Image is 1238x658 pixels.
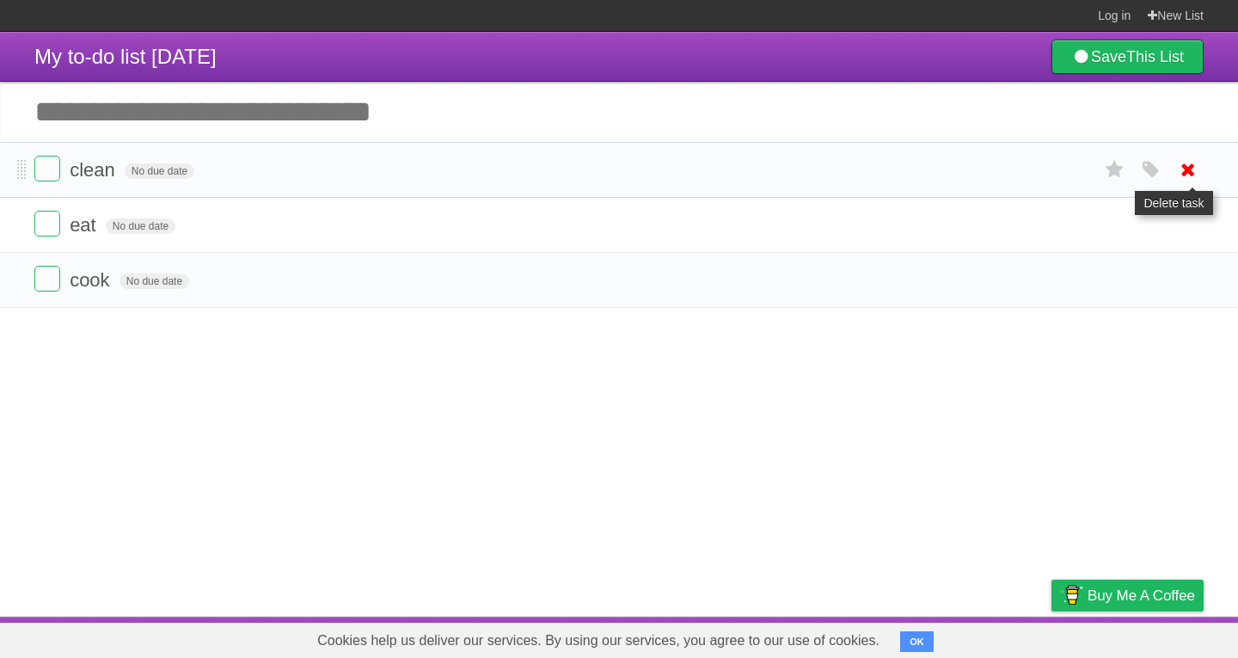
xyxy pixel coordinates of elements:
[1099,156,1131,184] label: Star task
[879,621,949,654] a: Developers
[1029,621,1074,654] a: Privacy
[34,266,60,292] label: Done
[900,631,934,652] button: OK
[1126,48,1184,65] b: This List
[70,159,120,181] span: clean
[106,218,175,234] span: No due date
[300,624,897,658] span: Cookies help us deliver our services. By using our services, you agree to our use of cookies.
[1095,621,1204,654] a: Suggest a feature
[971,621,1008,654] a: Terms
[70,269,113,291] span: cook
[34,156,60,181] label: Done
[34,211,60,237] label: Done
[823,621,859,654] a: About
[34,45,217,68] span: My to-do list [DATE]
[1088,581,1195,611] span: Buy me a coffee
[120,274,189,289] span: No due date
[70,214,101,236] span: eat
[1051,580,1204,612] a: Buy me a coffee
[1060,581,1083,610] img: Buy me a coffee
[125,163,194,179] span: No due date
[1051,40,1204,74] a: SaveThis List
